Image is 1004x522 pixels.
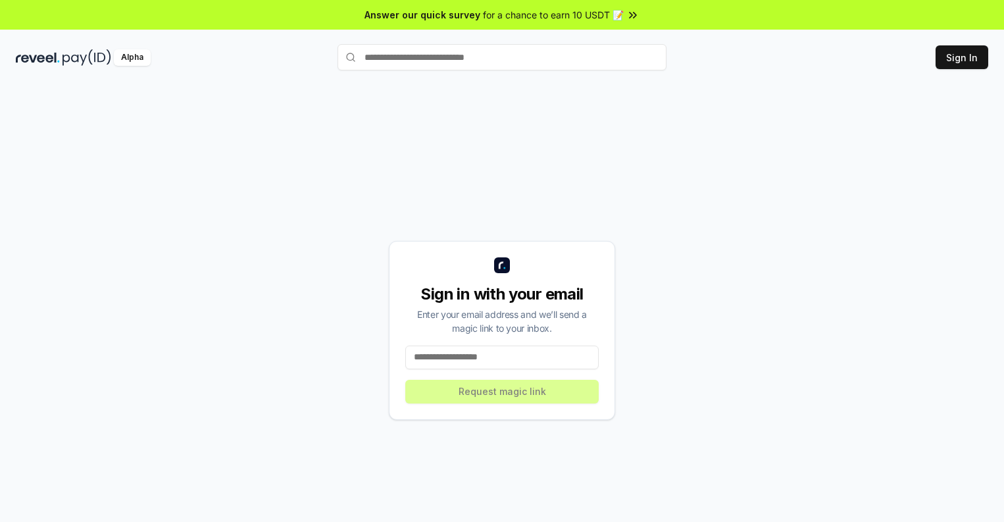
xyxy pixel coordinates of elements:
[114,49,151,66] div: Alpha
[483,8,624,22] span: for a chance to earn 10 USDT 📝
[494,257,510,273] img: logo_small
[364,8,480,22] span: Answer our quick survey
[63,49,111,66] img: pay_id
[405,284,599,305] div: Sign in with your email
[405,307,599,335] div: Enter your email address and we’ll send a magic link to your inbox.
[16,49,60,66] img: reveel_dark
[936,45,988,69] button: Sign In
